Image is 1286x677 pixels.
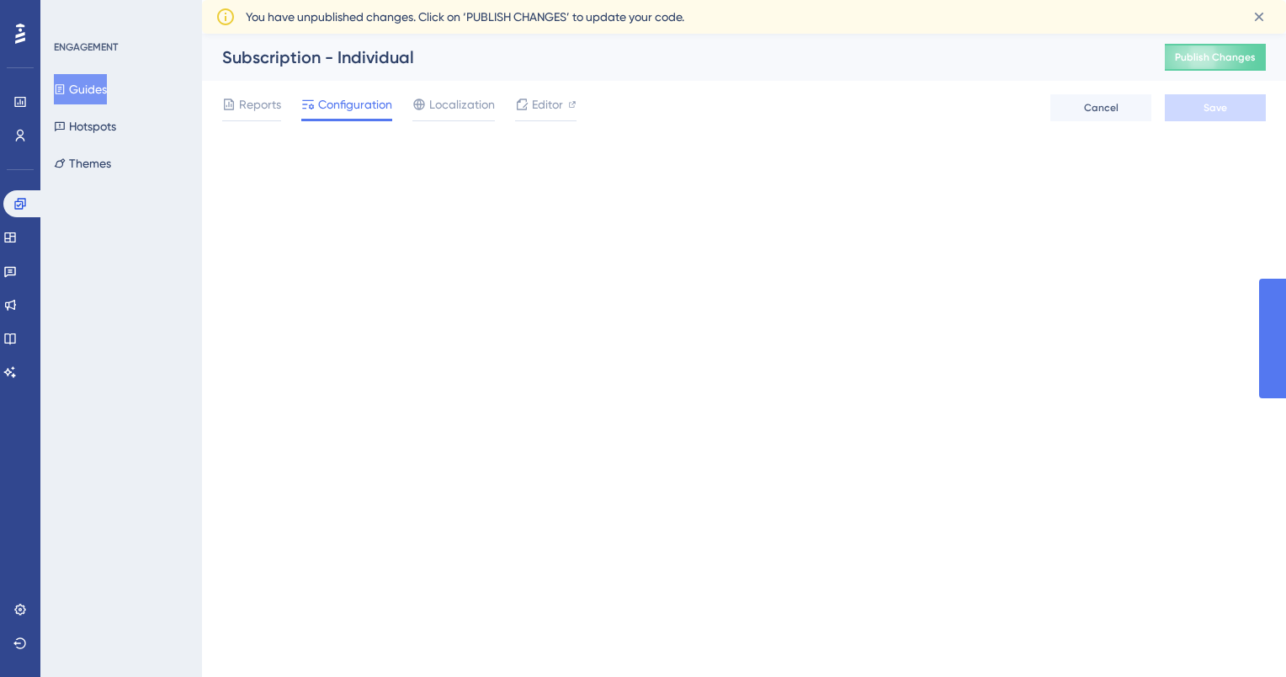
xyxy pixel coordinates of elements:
[246,7,684,27] span: You have unpublished changes. Click on ‘PUBLISH CHANGES’ to update your code.
[239,94,281,115] span: Reports
[318,94,392,115] span: Configuration
[1204,101,1227,115] span: Save
[532,94,563,115] span: Editor
[54,148,111,179] button: Themes
[429,94,495,115] span: Localization
[1165,44,1266,71] button: Publish Changes
[1175,51,1256,64] span: Publish Changes
[222,45,1123,69] div: Subscription - Individual
[1050,94,1151,121] button: Cancel
[54,74,107,104] button: Guides
[1215,610,1266,661] iframe: UserGuiding AI Assistant Launcher
[1084,101,1119,115] span: Cancel
[1165,94,1266,121] button: Save
[54,40,118,54] div: ENGAGEMENT
[54,111,116,141] button: Hotspots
